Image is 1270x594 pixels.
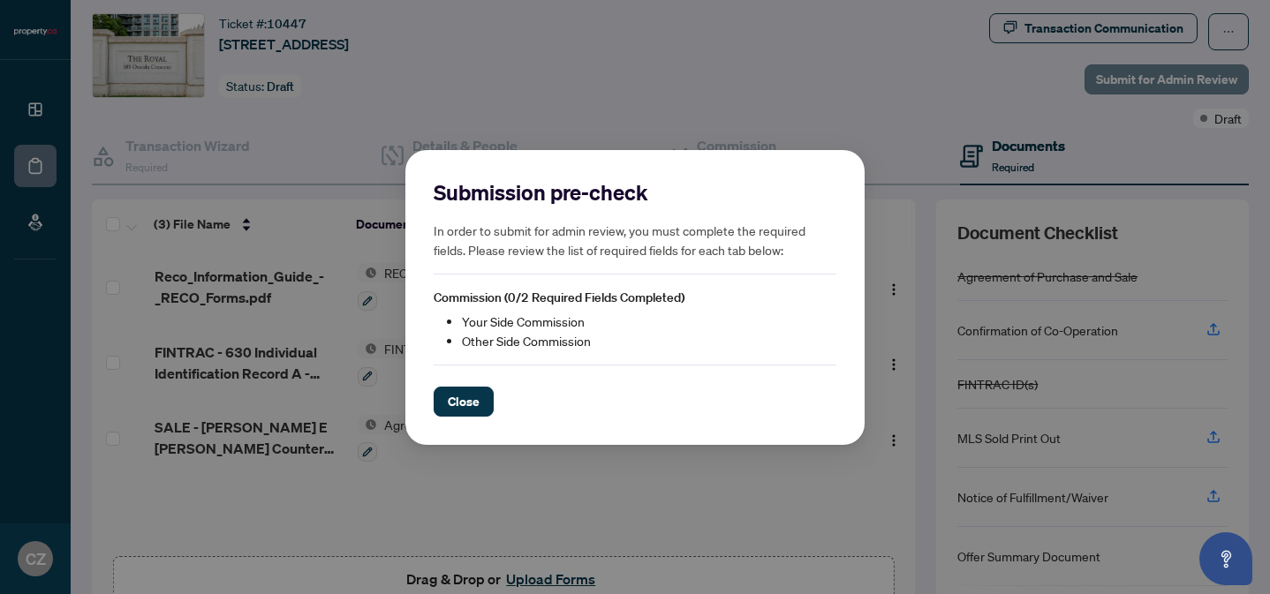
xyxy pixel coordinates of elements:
[434,178,836,207] h2: Submission pre-check
[1199,532,1252,585] button: Open asap
[434,386,494,416] button: Close
[434,221,836,259] h5: In order to submit for admin review, you must complete the required fields. Please review the lis...
[462,311,836,330] li: Your Side Commission
[462,330,836,350] li: Other Side Commission
[434,289,684,305] span: Commission (0/2 Required Fields Completed)
[448,387,480,415] span: Close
